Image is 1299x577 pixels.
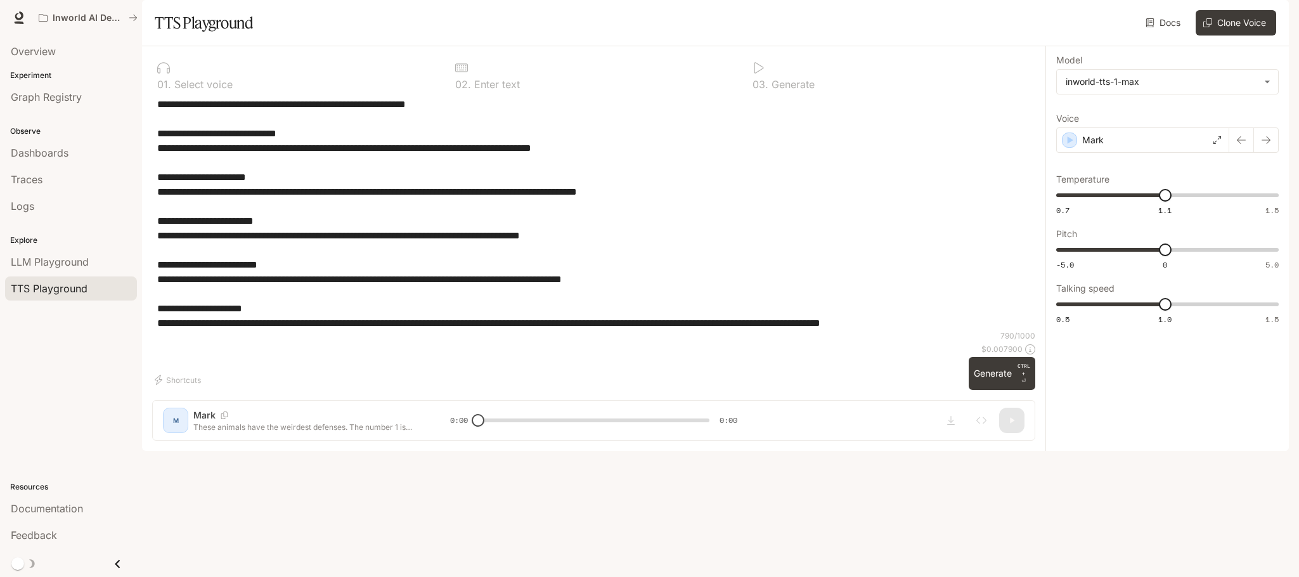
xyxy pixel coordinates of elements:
p: $ 0.007900 [981,344,1023,354]
p: Voice [1056,114,1079,123]
p: 0 1 . [157,79,171,89]
span: 0 [1163,259,1167,270]
p: Inworld AI Demos [53,13,124,23]
button: GenerateCTRL +⏎ [969,357,1035,390]
p: 0 3 . [753,79,768,89]
span: 1.1 [1158,205,1172,216]
p: Mark [1082,134,1104,146]
button: All workspaces [33,5,143,30]
p: Model [1056,56,1082,65]
p: Select voice [171,79,233,89]
button: Clone Voice [1196,10,1276,36]
span: 1.5 [1265,314,1279,325]
p: Talking speed [1056,284,1115,293]
span: 1.5 [1265,205,1279,216]
h1: TTS Playground [155,10,253,36]
span: -5.0 [1056,259,1074,270]
p: Generate [768,79,815,89]
button: Shortcuts [152,370,206,390]
div: inworld-tts-1-max [1057,70,1278,94]
p: 790 / 1000 [1000,330,1035,341]
p: Pitch [1056,230,1077,238]
a: Docs [1143,10,1186,36]
p: CTRL + [1017,362,1030,377]
span: 0.5 [1056,314,1070,325]
p: 0 2 . [455,79,471,89]
span: 1.0 [1158,314,1172,325]
p: ⏎ [1017,362,1030,385]
p: Temperature [1056,175,1109,184]
span: 5.0 [1265,259,1279,270]
p: Enter text [471,79,520,89]
span: 0.7 [1056,205,1070,216]
div: inworld-tts-1-max [1066,75,1258,88]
